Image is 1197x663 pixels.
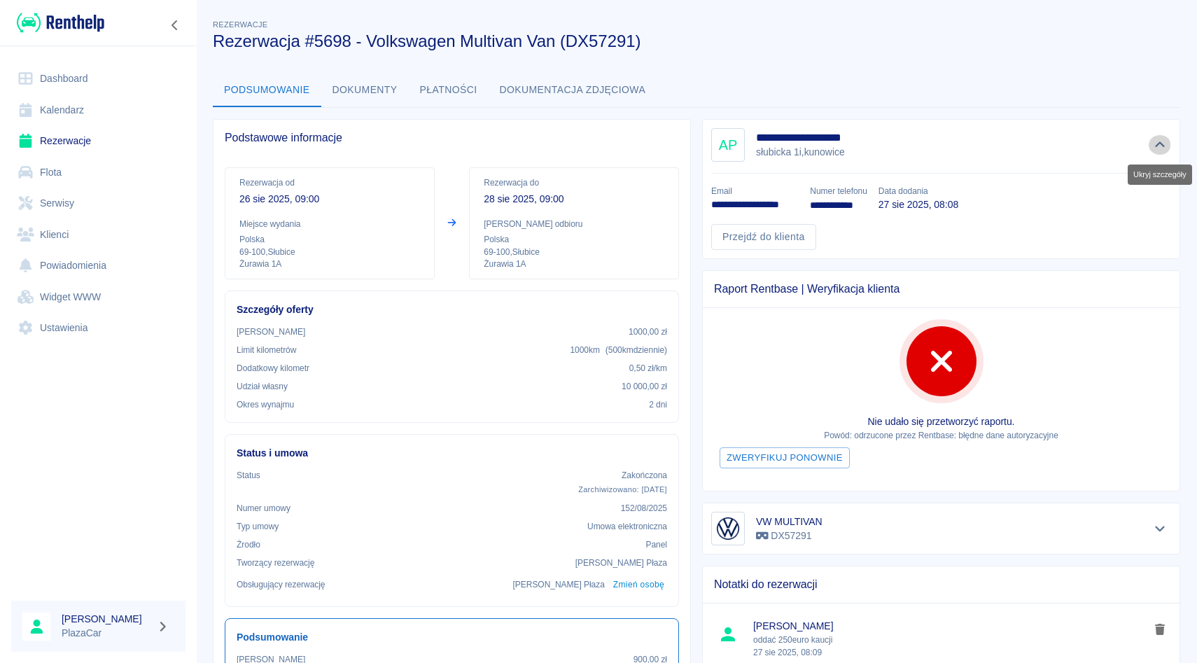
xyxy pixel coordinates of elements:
[578,485,667,494] span: Zarchiwizowano: [DATE]
[1149,135,1172,155] button: Ukryj szczegóły
[237,362,309,375] p: Dodatkowy kilometr
[239,218,420,230] p: Miejsce wydania
[753,634,1149,659] p: oddać 250euro kaucji
[11,95,185,126] a: Kalendarz
[621,502,667,515] p: 152/08/2025
[489,74,657,107] button: Dokumentacja zdjęciowa
[484,246,664,258] p: 69-100 , Słubice
[629,326,667,338] p: 1000,00 zł
[756,529,822,543] p: DX57291
[714,578,1168,592] span: Notatki do rezerwacji
[237,520,279,533] p: Typ umowy
[711,128,745,162] div: AP
[484,176,664,189] p: Rezerwacja do
[225,131,679,145] span: Podstawowe informacje
[239,258,420,270] p: Żurawia 1A
[810,185,867,197] p: Numer telefonu
[714,429,1168,442] p: Powód: odrzucone przez Rentbase: błędne dane autoryzacyjne
[237,502,290,515] p: Numer umowy
[237,446,667,461] h6: Status i umowa
[878,197,958,212] p: 27 sie 2025, 08:08
[237,302,667,317] h6: Szczegóły oferty
[753,646,1149,659] p: 27 sie 2025, 08:09
[239,192,420,207] p: 26 sie 2025, 09:00
[237,578,325,591] p: Obsługujący rezerwację
[714,515,742,543] img: Image
[11,312,185,344] a: Ustawienia
[237,538,260,551] p: Żrodło
[605,345,667,355] span: ( 500 km dziennie )
[756,145,870,160] p: słubicka 1i , kunowice
[11,11,104,34] a: Renthelp logo
[11,250,185,281] a: Powiadomienia
[711,185,799,197] p: Email
[237,557,314,569] p: Tworzący rezerwację
[213,74,321,107] button: Podsumowanie
[237,344,296,356] p: Limit kilometrów
[575,557,667,569] p: [PERSON_NAME] Płaza
[720,447,850,469] button: Zweryfikuj ponownie
[11,281,185,313] a: Widget WWW
[213,20,267,29] span: Rezerwacje
[1149,620,1170,638] button: delete note
[237,380,288,393] p: Udział własny
[11,63,185,95] a: Dashboard
[1128,165,1192,185] div: Ukryj szczegóły
[237,469,260,482] p: Status
[213,32,1169,51] h3: Rezerwacja #5698 - Volkswagen Multivan Van (DX57291)
[610,575,667,595] button: Zmień osobę
[11,188,185,219] a: Serwisy
[578,469,667,482] p: Zakończona
[237,326,305,338] p: [PERSON_NAME]
[484,233,664,246] p: Polska
[714,414,1168,429] p: Nie udało się przetworzyć raportu.
[629,362,667,375] p: 0,50 zł /km
[1149,519,1172,538] button: Pokaż szczegóły
[321,74,409,107] button: Dokumenty
[649,398,667,411] p: 2 dni
[484,192,664,207] p: 28 sie 2025, 09:00
[409,74,489,107] button: Płatności
[237,398,294,411] p: Okres wynajmu
[513,578,605,591] p: [PERSON_NAME] Płaza
[62,612,151,626] h6: [PERSON_NAME]
[753,619,1149,634] span: [PERSON_NAME]
[11,157,185,188] a: Flota
[484,258,664,270] p: Żurawia 1A
[711,224,816,250] a: Przejdź do klienta
[484,218,664,230] p: [PERSON_NAME] odbioru
[62,626,151,641] p: PlazaCar
[239,176,420,189] p: Rezerwacja od
[587,520,667,533] p: Umowa elektroniczna
[878,185,958,197] p: Data dodania
[239,246,420,258] p: 69-100 , Słubice
[570,344,667,356] p: 1000 km
[11,125,185,157] a: Rezerwacje
[714,282,1168,296] span: Raport Rentbase | Weryfikacja klienta
[646,538,668,551] p: Panel
[756,515,822,529] h6: VW MULTIVAN
[239,233,420,246] p: Polska
[11,219,185,251] a: Klienci
[622,380,667,393] p: 10 000,00 zł
[237,630,667,645] h6: Podsumowanie
[17,11,104,34] img: Renthelp logo
[164,16,185,34] button: Zwiń nawigację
